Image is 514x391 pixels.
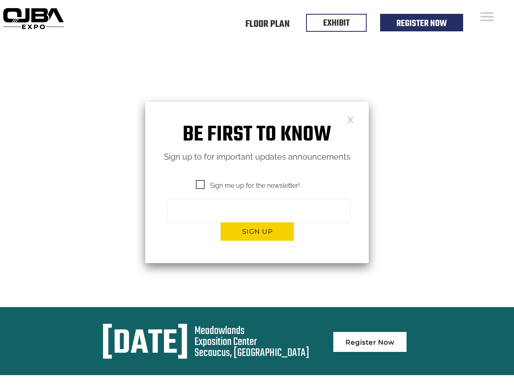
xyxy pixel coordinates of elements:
h1: Be first to know [145,122,369,148]
div: [DATE] [101,325,189,363]
a: Register Now [396,17,447,31]
button: Sign up [221,222,294,241]
div: Meadowlands Exposition Center Secaucus, [GEOGRAPHIC_DATA] [195,325,309,358]
span: Sign me up for the newsletter! [196,180,300,191]
a: Close [347,116,354,123]
p: Sign up to for important updates announcements [145,150,369,164]
a: Register Now [333,332,407,352]
a: EXHIBIT [323,16,350,30]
